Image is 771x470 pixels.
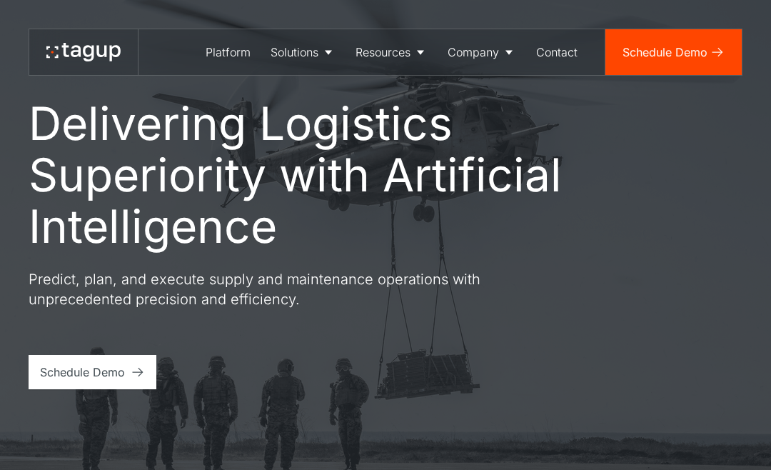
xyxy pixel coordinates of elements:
a: Solutions [261,29,346,75]
div: Contact [536,44,578,61]
div: Schedule Demo [40,364,125,381]
a: Schedule Demo [29,355,156,389]
div: Resources [356,44,410,61]
a: Contact [526,29,588,75]
div: Schedule Demo [623,44,707,61]
p: Predict, plan, and execute supply and maintenance operations with unprecedented precision and eff... [29,269,543,309]
a: Resources [346,29,438,75]
div: Solutions [271,44,318,61]
a: Platform [196,29,261,75]
a: Schedule Demo [605,29,742,75]
div: Platform [206,44,251,61]
a: Company [438,29,526,75]
div: Company [448,44,499,61]
h1: Delivering Logistics Superiority with Artificial Intelligence [29,98,628,252]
